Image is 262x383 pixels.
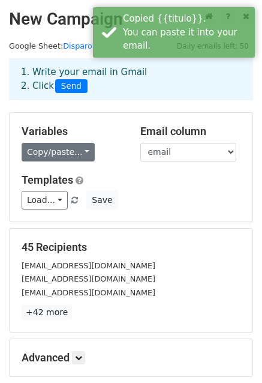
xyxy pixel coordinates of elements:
a: Templates [22,173,73,186]
a: +42 more [22,305,72,320]
h5: Email column [140,125,241,138]
h5: Variables [22,125,122,138]
a: Disparo [63,41,92,50]
button: Save [86,191,118,210]
div: Copied {{titulo}}. You can paste it into your email. [123,12,250,53]
iframe: Chat Widget [202,325,262,383]
small: [EMAIL_ADDRESS][DOMAIN_NAME] [22,288,155,297]
h5: Advanced [22,351,240,364]
small: [EMAIL_ADDRESS][DOMAIN_NAME] [22,274,155,283]
span: Send [55,79,88,94]
small: Google Sheet: [9,41,92,50]
small: [EMAIL_ADDRESS][DOMAIN_NAME] [22,261,155,270]
h2: New Campaign [9,9,253,29]
div: 1. Write your email in Gmail 2. Click [12,65,250,93]
a: Copy/paste... [22,143,95,161]
a: Load... [22,191,68,210]
h5: 45 Recipients [22,241,240,254]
